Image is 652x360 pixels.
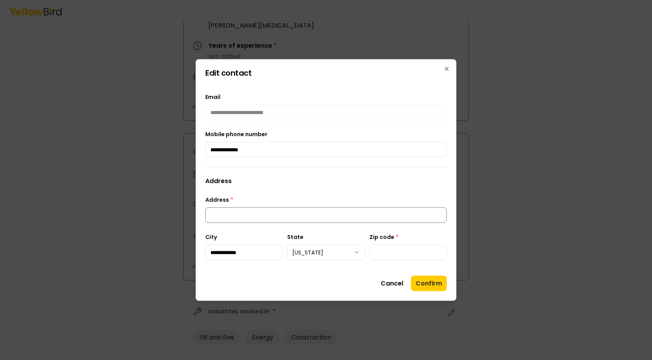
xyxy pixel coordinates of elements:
label: Email [205,93,220,101]
label: Mobile phone number [205,130,267,138]
label: City [205,233,217,241]
h2: Edit contact [205,69,447,77]
button: Confirm [411,276,447,291]
label: State [287,233,303,241]
label: Zip code [369,233,399,241]
h3: Address [205,177,447,186]
button: Cancel [376,276,408,291]
label: Address [205,196,233,204]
